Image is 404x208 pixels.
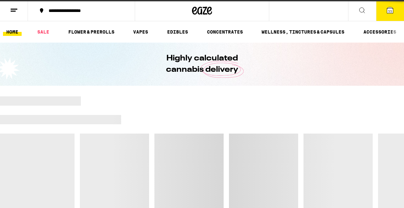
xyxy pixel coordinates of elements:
a: SALE [34,28,53,36]
a: WELLNESS, TINCTURES & CAPSULES [258,28,348,36]
h1: Highly calculated cannabis delivery [147,53,257,75]
button: 11 [376,0,404,21]
a: ACCESSORIES [360,28,400,36]
a: FLOWER & PREROLLS [65,28,118,36]
a: VAPES [130,28,151,36]
a: CONCENTRATES [204,28,246,36]
span: 11 [388,9,392,13]
a: EDIBLES [164,28,191,36]
a: HOME [3,28,22,36]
